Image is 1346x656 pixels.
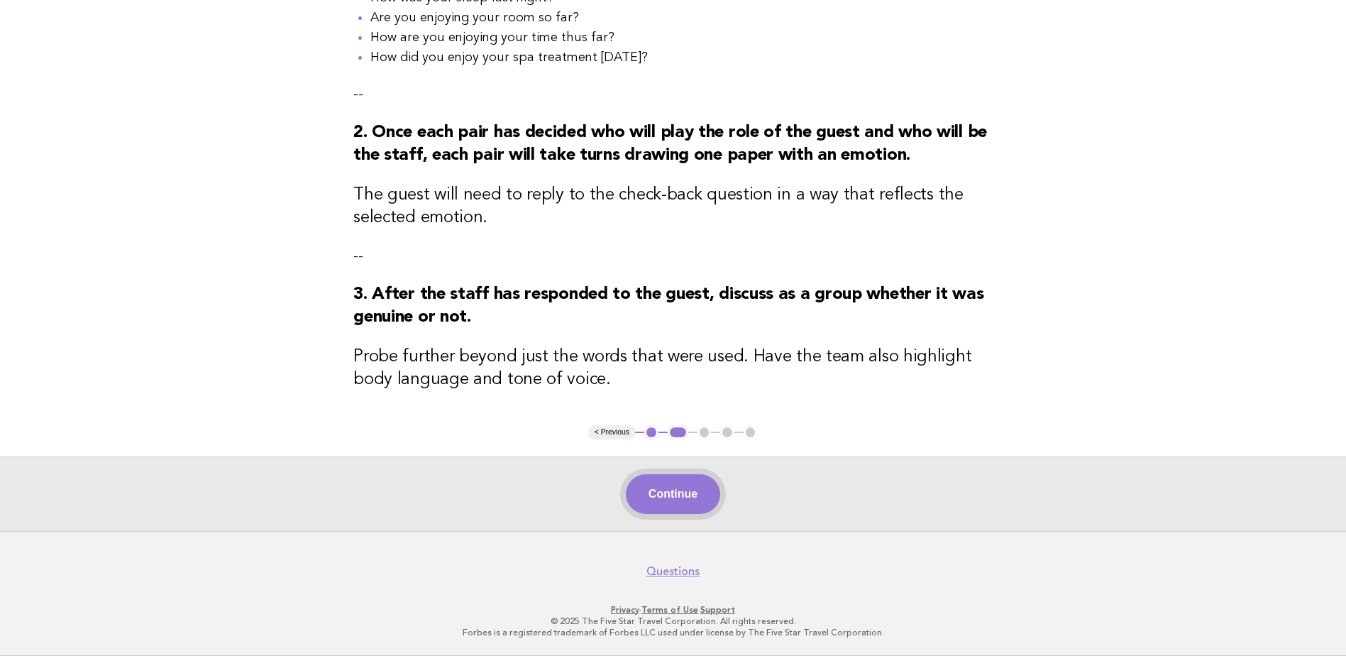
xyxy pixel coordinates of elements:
h3: Probe further beyond just the words that were used. Have the team also highlight body language an... [353,346,993,391]
button: < Previous [589,425,635,439]
li: Are you enjoying your room so far? [370,8,993,28]
a: Questions [646,564,700,579]
a: Support [700,605,735,615]
strong: 2. Once each pair has decided who will play the role of the guest and who will be the staff, each... [353,124,987,164]
a: Privacy [611,605,639,615]
p: -- [353,84,993,104]
p: · · [239,604,1108,616]
h3: The guest will need to reply to the check-back question in a way that reflects the selected emotion. [353,184,993,229]
a: Terms of Use [641,605,698,615]
p: © 2025 The Five Star Travel Corporation. All rights reserved. [239,616,1108,627]
button: 1 [644,425,658,439]
p: -- [353,246,993,266]
button: 2 [668,425,688,439]
strong: 3. After the staff has responded to the guest, discuss as a group whether it was genuine or not. [353,286,983,326]
button: Continue [626,474,720,514]
li: How are you enjoying your time thus far? [370,28,993,48]
li: How did you enjoy your spa treatment [DATE]? [370,48,993,67]
p: Forbes is a registered trademark of Forbes LLC used under license by The Five Star Travel Corpora... [239,627,1108,638]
